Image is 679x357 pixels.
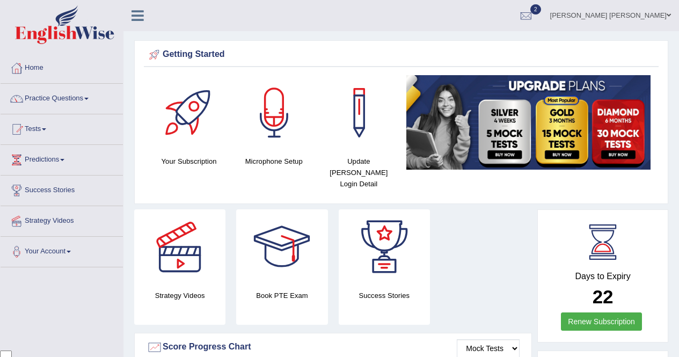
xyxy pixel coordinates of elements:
[147,47,656,63] div: Getting Started
[1,114,123,141] a: Tests
[237,156,311,167] h4: Microphone Setup
[147,339,520,355] div: Score Progress Chart
[1,206,123,233] a: Strategy Videos
[561,312,642,331] a: Renew Subscription
[339,290,430,301] h4: Success Stories
[152,156,226,167] h4: Your Subscription
[1,84,123,111] a: Practice Questions
[322,156,396,190] h4: Update [PERSON_NAME] Login Detail
[550,272,656,281] h4: Days to Expiry
[593,286,614,307] b: 22
[1,145,123,172] a: Predictions
[134,290,225,301] h4: Strategy Videos
[406,75,651,170] img: small5.jpg
[236,290,327,301] h4: Book PTE Exam
[1,176,123,202] a: Success Stories
[1,53,123,80] a: Home
[1,237,123,264] a: Your Account
[530,4,541,14] span: 2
